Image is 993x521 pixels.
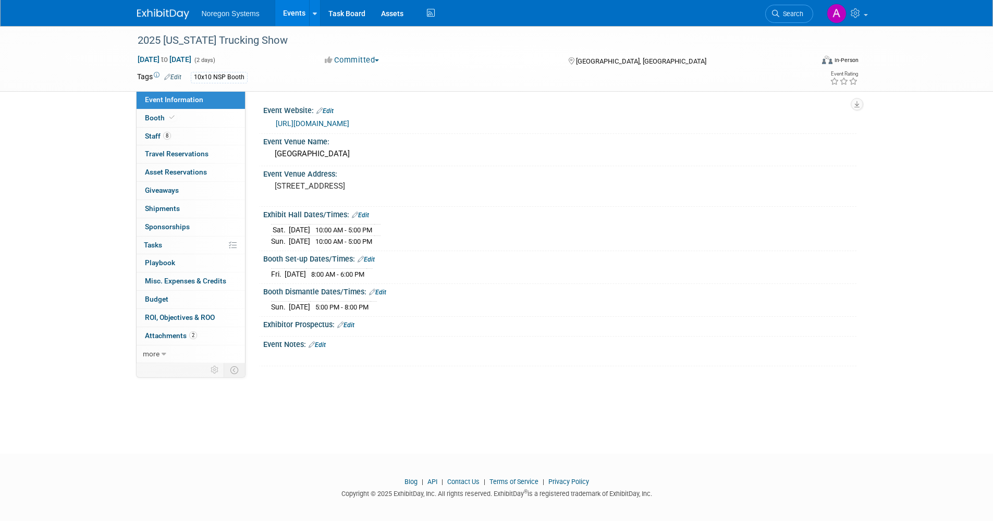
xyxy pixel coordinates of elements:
td: Toggle Event Tabs [224,363,245,377]
span: | [439,478,446,486]
span: more [143,350,160,358]
a: Edit [369,289,386,296]
span: Noregon Systems [202,9,260,18]
span: Search [779,10,803,18]
a: Blog [404,478,418,486]
span: [DATE] [DATE] [137,55,192,64]
a: Search [765,5,813,23]
a: API [427,478,437,486]
a: Sponsorships [137,218,245,236]
td: Sun. [271,236,289,247]
span: Travel Reservations [145,150,209,158]
span: 10:00 AM - 5:00 PM [315,226,372,234]
a: Event Information [137,91,245,109]
div: Booth Dismantle Dates/Times: [263,284,856,297]
td: Sun. [271,302,289,313]
a: more [137,345,245,363]
span: | [540,478,547,486]
td: Personalize Event Tab Strip [206,363,224,377]
span: 8:00 AM - 6:00 PM [311,270,364,278]
i: Booth reservation complete [169,115,175,120]
div: Event Rating [830,71,858,77]
td: [DATE] [289,302,310,313]
span: Staff [145,132,171,140]
pre: [STREET_ADDRESS] [275,181,499,191]
td: [DATE] [289,236,310,247]
span: Booth [145,114,177,122]
img: ExhibitDay [137,9,189,19]
td: [DATE] [289,225,310,236]
div: Event Venue Address: [263,166,856,179]
a: Privacy Policy [548,478,589,486]
span: 10:00 AM - 5:00 PM [315,238,372,245]
div: Booth Set-up Dates/Times: [263,251,856,265]
a: Asset Reservations [137,164,245,181]
div: In-Person [834,56,859,64]
span: Attachments [145,331,197,340]
img: Format-Inperson.png [822,56,832,64]
a: Terms of Service [489,478,538,486]
a: [URL][DOMAIN_NAME] [276,119,349,128]
span: [GEOGRAPHIC_DATA], [GEOGRAPHIC_DATA] [576,57,706,65]
span: Shipments [145,204,180,213]
span: 8 [163,132,171,140]
a: Edit [309,341,326,349]
a: Edit [337,321,354,329]
button: Committed [321,55,383,66]
a: ROI, Objectives & ROO [137,309,245,327]
a: Giveaways [137,182,245,200]
a: Edit [352,212,369,219]
sup: ® [524,489,528,494]
a: Misc. Expenses & Credits [137,272,245,290]
td: Sat. [271,225,289,236]
div: Exhibit Hall Dates/Times: [263,207,856,220]
span: Tasks [144,241,162,249]
td: Fri. [271,269,285,280]
div: Event Website: [263,103,856,116]
span: Event Information [145,95,203,104]
a: Edit [164,73,181,81]
a: Shipments [137,200,245,218]
div: Exhibitor Prospectus: [263,317,856,330]
span: to [160,55,169,64]
span: (2 days) [193,57,215,64]
td: Tags [137,71,181,83]
div: Event Format [752,54,859,70]
span: 5:00 PM - 8:00 PM [315,303,369,311]
span: Sponsorships [145,222,190,231]
span: ROI, Objectives & ROO [145,313,215,321]
a: Attachments2 [137,327,245,345]
span: | [481,478,488,486]
td: [DATE] [285,269,306,280]
div: [GEOGRAPHIC_DATA] [271,146,849,162]
span: Playbook [145,258,175,267]
div: Event Notes: [263,337,856,350]
span: 2 [189,331,197,339]
div: 2025 [US_STATE] Trucking Show [134,31,798,50]
span: Giveaways [145,186,179,194]
div: 10x10 NSP Booth [191,72,248,83]
span: Budget [145,295,168,303]
span: Asset Reservations [145,168,207,176]
a: Travel Reservations [137,145,245,163]
span: | [419,478,426,486]
a: Budget [137,291,245,308]
a: Edit [316,107,334,115]
a: Edit [358,256,375,263]
span: Misc. Expenses & Credits [145,277,226,285]
a: Contact Us [447,478,480,486]
a: Playbook [137,254,245,272]
div: Event Venue Name: [263,134,856,147]
a: Tasks [137,237,245,254]
a: Booth [137,109,245,127]
a: Staff8 [137,128,245,145]
img: Ali Connell [827,4,847,23]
